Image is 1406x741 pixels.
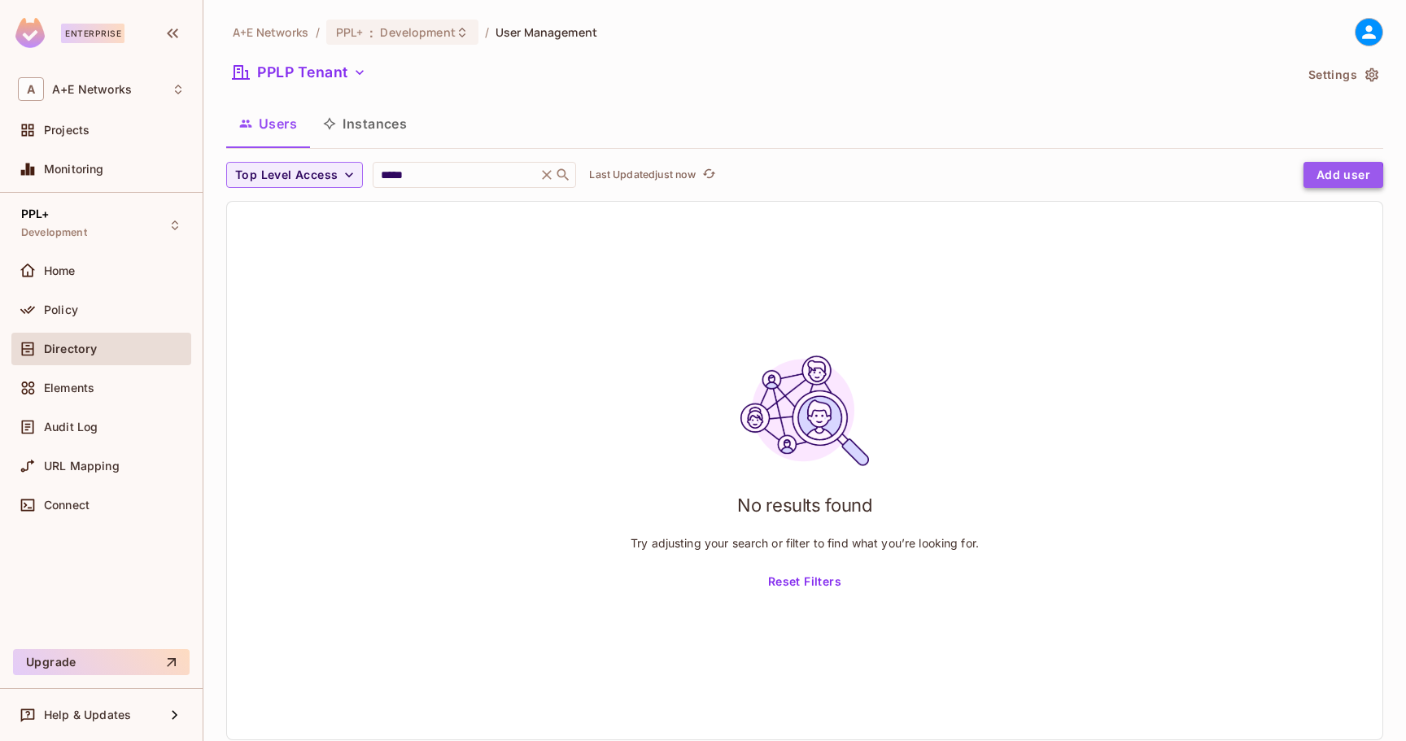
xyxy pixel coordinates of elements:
span: Development [380,24,455,40]
span: Home [44,264,76,277]
div: Enterprise [61,24,124,43]
span: : [369,26,374,39]
p: Try adjusting your search or filter to find what you’re looking for. [631,535,979,551]
button: Settings [1302,62,1383,88]
span: URL Mapping [44,460,120,473]
li: / [485,24,489,40]
button: Upgrade [13,649,190,675]
span: Elements [44,381,94,394]
span: A [18,77,44,101]
span: Projects [44,124,90,137]
span: Click to refresh data [696,165,718,185]
li: / [316,24,320,40]
span: Audit Log [44,421,98,434]
span: User Management [496,24,597,40]
span: PPL+ [21,207,50,220]
button: PPLP Tenant [226,59,373,85]
span: Help & Updates [44,708,131,721]
span: Development [21,226,87,239]
span: Monitoring [44,163,104,176]
span: PPL+ [336,24,364,40]
p: Last Updated just now [589,168,696,181]
h1: No results found [737,493,872,517]
button: Top Level Access [226,162,363,188]
span: refresh [702,167,716,183]
span: Workspace: A+E Networks [52,83,132,96]
span: Policy [44,303,78,316]
button: Instances [310,103,420,144]
button: refresh [699,165,718,185]
button: Add user [1303,162,1383,188]
span: Directory [44,342,97,355]
button: Reset Filters [762,569,848,595]
span: the active workspace [233,24,309,40]
span: Top Level Access [235,165,338,185]
span: Connect [44,499,90,512]
button: Users [226,103,310,144]
img: SReyMgAAAABJRU5ErkJggg== [15,18,45,48]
